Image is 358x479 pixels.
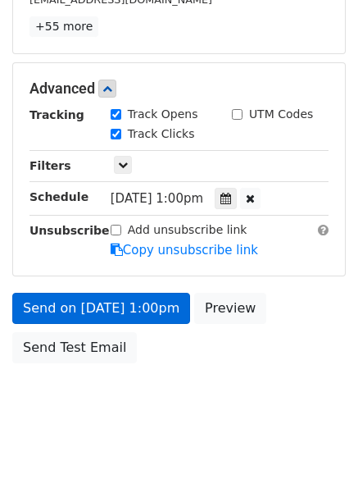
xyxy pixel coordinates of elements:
a: Copy unsubscribe link [111,243,258,258]
iframe: Chat Widget [276,400,358,479]
label: Add unsubscribe link [128,221,247,239]
label: UTM Codes [249,106,313,123]
strong: Schedule [29,190,88,203]
label: Track Clicks [128,125,195,143]
label: Track Opens [128,106,198,123]
strong: Tracking [29,108,84,121]
span: [DATE] 1:00pm [111,191,203,206]
a: Send on [DATE] 1:00pm [12,293,190,324]
a: +55 more [29,16,98,37]
h5: Advanced [29,80,329,98]
strong: Unsubscribe [29,224,110,237]
a: Preview [194,293,266,324]
a: Send Test Email [12,332,137,363]
strong: Filters [29,159,71,172]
